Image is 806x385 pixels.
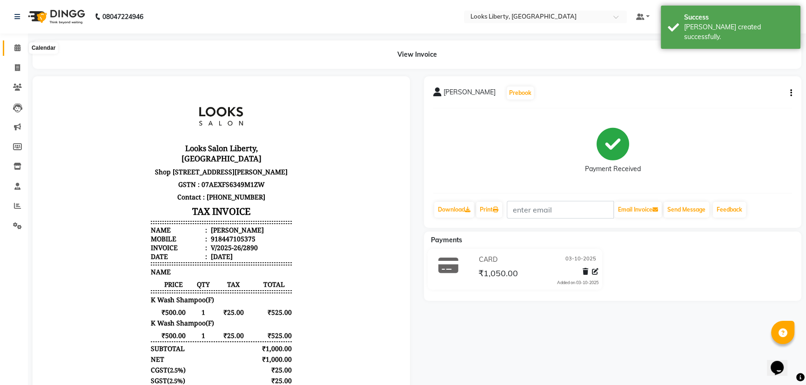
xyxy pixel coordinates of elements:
[109,269,122,278] div: NET
[169,194,214,203] span: TAX
[478,268,518,281] span: ₹1,050.00
[33,40,801,69] div: View Invoice
[557,279,598,286] div: Added on 03-10-2025
[109,166,165,175] div: Date
[109,182,129,191] span: NAME
[144,7,214,54] img: file_1682267662608.jpg
[507,86,534,100] button: Prebook
[167,149,214,158] div: 918447105375
[507,201,614,219] input: enter email
[109,158,165,166] div: Invoice
[213,291,250,299] div: ₹25.00
[214,246,249,254] span: ₹525.00
[109,149,165,158] div: Mobile
[169,246,214,254] span: ₹25.00
[163,149,165,158] span: :
[163,166,165,175] span: :
[102,4,143,30] b: 08047224946
[109,56,249,80] h3: Looks Salon Liberty, [GEOGRAPHIC_DATA]
[109,93,249,105] p: GSTN : 07AEXFS6349M1ZW
[169,222,214,231] span: ₹25.00
[29,43,58,54] div: Calendar
[614,202,662,218] button: Email Invoice
[163,158,165,166] span: :
[109,222,154,231] span: ₹500.00
[109,323,139,332] div: Payments
[154,222,169,231] span: 1
[154,246,169,254] span: 1
[109,246,154,254] span: ₹500.00
[109,80,249,93] p: Shop [STREET_ADDRESS][PERSON_NAME]
[214,222,249,231] span: ₹525.00
[213,301,250,310] div: ₹1,050.00
[128,280,141,289] span: 2.5%
[684,13,793,22] div: Success
[109,210,172,219] span: K Wash Shampoo(F)
[664,202,709,218] button: Send Message
[109,344,122,353] div: Paid
[109,118,249,134] h3: TAX INVOICE
[167,140,222,149] div: [PERSON_NAME]
[213,333,250,342] div: ₹1,050.00
[109,233,172,242] span: K Wash Shampoo(F)
[167,166,191,175] div: [DATE]
[109,280,126,289] span: CGST
[109,194,154,203] span: PRICE
[109,301,155,310] div: GRAND TOTAL
[585,164,641,174] div: Payment Received
[713,202,746,218] a: Feedback
[431,236,462,244] span: Payments
[476,202,502,218] a: Print
[109,291,125,299] span: SGST
[213,344,250,353] div: ₹1,050.00
[565,255,596,265] span: 03-10-2025
[109,333,127,342] span: CARD
[109,291,143,299] div: ( )
[479,255,497,265] span: CARD
[109,105,249,118] p: Contact : [PHONE_NUMBER]
[213,259,250,267] div: ₹1,000.00
[109,280,144,289] div: ( )
[128,291,141,299] span: 2.5%
[213,269,250,278] div: ₹1,000.00
[684,22,793,42] div: Bill created successfully.
[24,4,87,30] img: logo
[767,348,797,376] iframe: chat widget
[167,158,216,166] div: V/2025-26/2890
[109,259,143,267] div: SUBTOTAL
[213,280,250,289] div: ₹25.00
[443,87,496,100] span: [PERSON_NAME]
[109,312,133,321] div: Payable
[214,194,249,203] span: TOTAL
[154,194,169,203] span: QTY
[163,140,165,149] span: :
[109,140,165,149] div: Name
[434,202,474,218] a: Download
[213,312,250,321] div: ₹1,050.00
